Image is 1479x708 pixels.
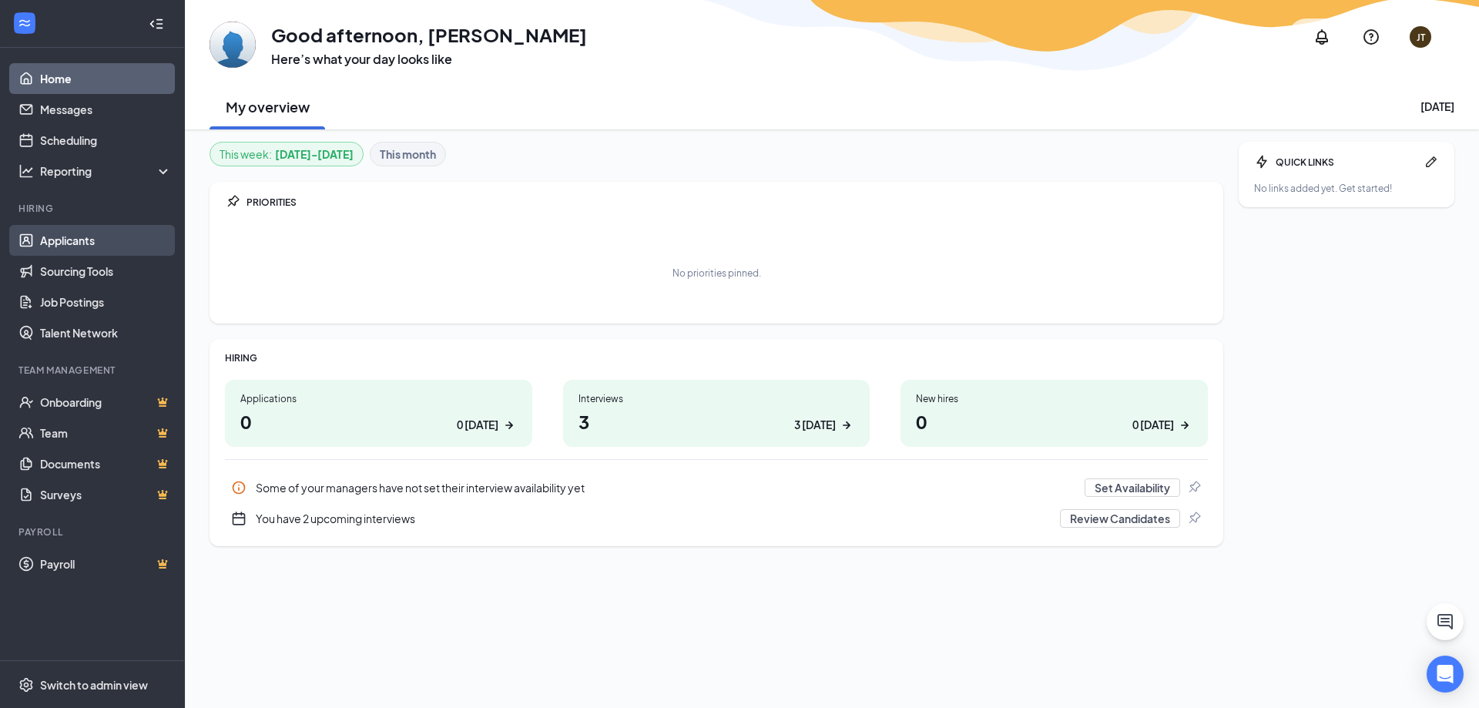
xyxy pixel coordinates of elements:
[916,392,1192,405] div: New hires
[40,256,172,287] a: Sourcing Tools
[149,16,164,32] svg: Collapse
[18,202,169,215] div: Hiring
[1424,154,1439,169] svg: Pen
[231,480,246,495] svg: Info
[839,418,854,433] svg: ArrowRight
[225,194,240,210] svg: Pin
[225,472,1208,503] div: Some of your managers have not set their interview availability yet
[1427,603,1464,640] button: ChatActive
[40,549,172,579] a: PayrollCrown
[672,267,761,280] div: No priorities pinned.
[240,408,517,435] h1: 0
[1313,28,1331,46] svg: Notifications
[1177,418,1192,433] svg: ArrowRight
[1417,31,1425,44] div: JT
[794,417,836,433] div: 3 [DATE]
[40,125,172,156] a: Scheduling
[17,15,32,31] svg: WorkstreamLogo
[1186,480,1202,495] svg: Pin
[380,146,436,163] b: This month
[40,94,172,125] a: Messages
[225,380,532,447] a: Applications00 [DATE]ArrowRight
[579,408,855,435] h1: 3
[18,163,34,179] svg: Analysis
[231,511,246,526] svg: CalendarNew
[501,418,517,433] svg: ArrowRight
[900,380,1208,447] a: New hires00 [DATE]ArrowRight
[271,51,587,68] h3: Here’s what your day looks like
[40,387,172,418] a: OnboardingCrown
[225,503,1208,534] div: You have 2 upcoming interviews
[1085,478,1180,497] button: Set Availability
[271,22,587,48] h1: Good afternoon, [PERSON_NAME]
[40,225,172,256] a: Applicants
[40,163,173,179] div: Reporting
[225,503,1208,534] a: CalendarNewYou have 2 upcoming interviewsReview CandidatesPin
[275,146,354,163] b: [DATE] - [DATE]
[40,63,172,94] a: Home
[40,448,172,479] a: DocumentsCrown
[1427,656,1464,693] div: Open Intercom Messenger
[226,97,310,116] h2: My overview
[1362,28,1380,46] svg: QuestionInfo
[246,196,1208,209] div: PRIORITIES
[1132,417,1174,433] div: 0 [DATE]
[1420,99,1454,114] div: [DATE]
[40,677,148,693] div: Switch to admin view
[40,418,172,448] a: TeamCrown
[1276,156,1417,169] div: QUICK LINKS
[210,22,256,68] img: Jason Toler
[916,408,1192,435] h1: 0
[1436,612,1454,631] svg: ChatActive
[40,479,172,510] a: SurveysCrown
[579,392,855,405] div: Interviews
[220,146,354,163] div: This week :
[256,511,1051,526] div: You have 2 upcoming interviews
[18,677,34,693] svg: Settings
[18,364,169,377] div: Team Management
[1186,511,1202,526] svg: Pin
[563,380,870,447] a: Interviews33 [DATE]ArrowRight
[40,317,172,348] a: Talent Network
[457,417,498,433] div: 0 [DATE]
[225,472,1208,503] a: InfoSome of your managers have not set their interview availability yetSet AvailabilityPin
[1254,182,1439,195] div: No links added yet. Get started!
[1060,509,1180,528] button: Review Candidates
[225,351,1208,364] div: HIRING
[256,480,1075,495] div: Some of your managers have not set their interview availability yet
[18,525,169,539] div: Payroll
[1254,154,1269,169] svg: Bolt
[40,287,172,317] a: Job Postings
[240,392,517,405] div: Applications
